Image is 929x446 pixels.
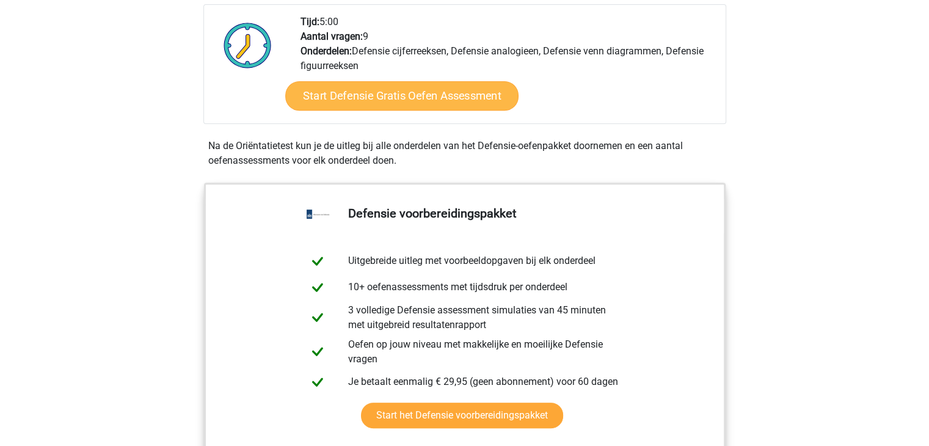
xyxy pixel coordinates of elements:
div: Na de Oriëntatietest kun je de uitleg bij alle onderdelen van het Defensie-oefenpakket doornemen ... [203,139,726,168]
b: Onderdelen: [301,45,352,57]
img: Klok [217,15,279,76]
a: Start Defensie Gratis Oefen Assessment [285,81,519,111]
b: Aantal vragen: [301,31,363,42]
div: 5:00 9 Defensie cijferreeksen, Defensie analogieen, Defensie venn diagrammen, Defensie figuurreeksen [291,15,725,123]
a: Start het Defensie voorbereidingspakket [361,403,563,428]
b: Tijd: [301,16,319,27]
